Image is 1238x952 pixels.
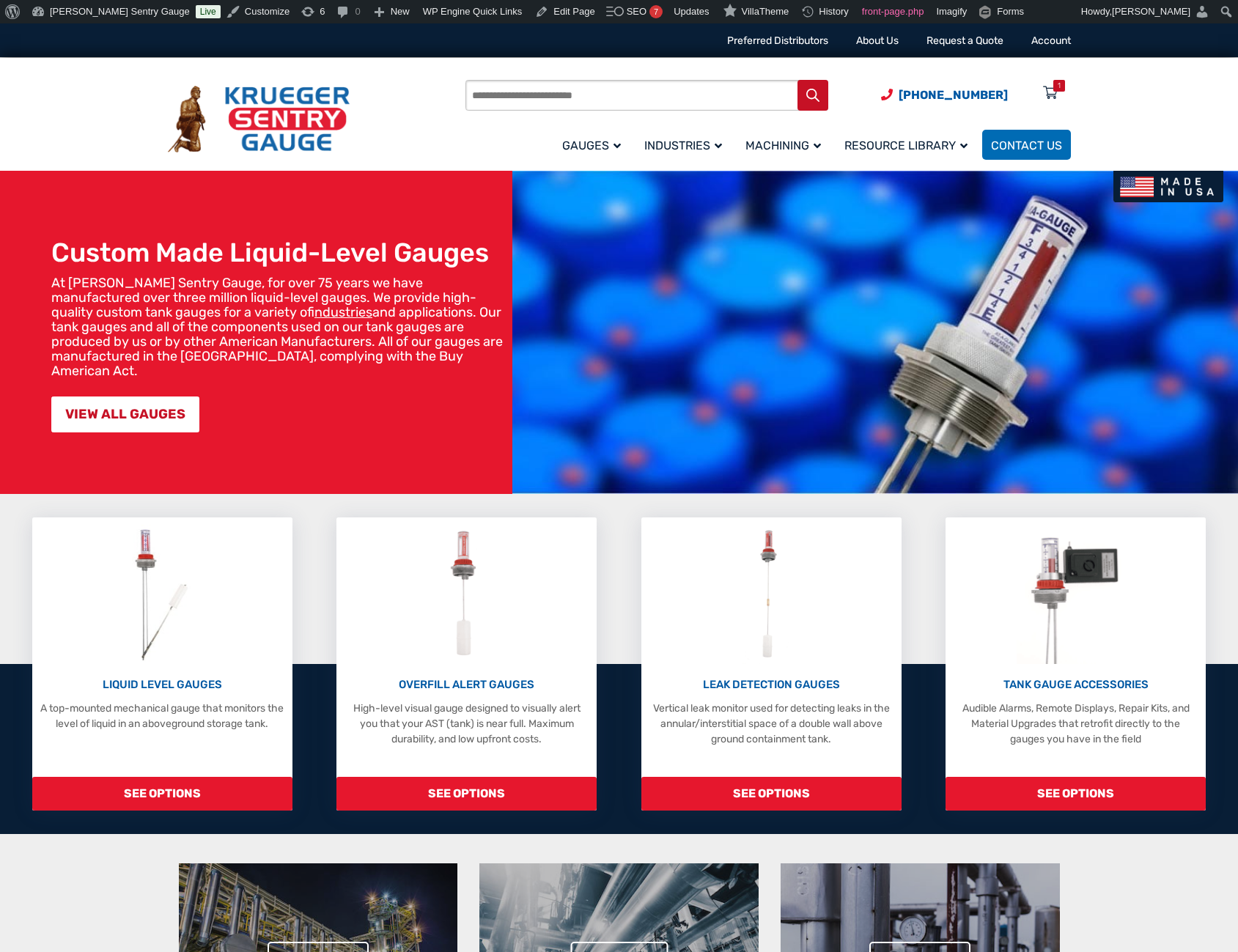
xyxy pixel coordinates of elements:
span: Gauges [562,139,621,152]
a: Preferred Distributors [727,34,828,47]
a: industries [314,304,372,320]
div: 1 [1058,80,1061,92]
span: Machining [745,139,821,152]
p: LEAK DETECTION GAUGES [649,676,894,693]
span: SEE OPTIONS [336,777,597,811]
a: Industries [635,128,737,162]
p: Audible Alarms, Remote Displays, Repair Kits, and Material Upgrades that retrofit directly to the... [953,701,1198,747]
p: Vertical leak monitor used for detecting leaks in the annular/interstitial space of a double wall... [649,701,894,747]
p: OVERFILL ALERT GAUGES [344,676,589,693]
p: High-level visual gauge designed to visually alert you that your AST (tank) is near full. Maximum... [344,701,589,747]
span: Resource Library [844,139,968,152]
img: bg_hero_bannerksentry [512,171,1238,494]
span: [PHONE_NUMBER] [899,88,1008,102]
p: At [PERSON_NAME] Sentry Gauge, for over 75 years we have manufactured over three million liquid-l... [51,276,505,378]
img: Krueger Sentry Gauge [168,86,350,153]
a: Liquid Level Gauges LIQUID LEVEL GAUGES A top-mounted mechanical gauge that monitors the level of... [32,517,292,811]
span: SEE OPTIONS [32,777,292,811]
a: About Us [856,34,899,47]
a: Contact Us [982,130,1071,160]
a: Leak Detection Gauges LEAK DETECTION GAUGES Vertical leak monitor used for detecting leaks in the... [641,517,902,811]
img: Made In USA [1113,171,1223,202]
a: Tank Gauge Accessories TANK GAUGE ACCESSORIES Audible Alarms, Remote Displays, Repair Kits, and M... [946,517,1206,811]
p: A top-mounted mechanical gauge that monitors the level of liquid in an aboveground storage tank. [40,701,285,731]
a: VIEW ALL GAUGES [51,396,199,432]
img: Liquid Level Gauges [123,525,201,664]
img: Leak Detection Gauges [743,525,800,664]
span: Industries [644,139,722,152]
span: SEE OPTIONS [946,777,1206,811]
a: Gauges [553,128,635,162]
a: Machining [737,128,836,162]
img: Overfill Alert Gauges [434,525,499,664]
a: Overfill Alert Gauges OVERFILL ALERT GAUGES High-level visual gauge designed to visually alert yo... [336,517,597,811]
span: Contact Us [991,139,1062,152]
img: Tank Gauge Accessories [1017,525,1135,664]
a: Request a Quote [926,34,1003,47]
a: Account [1031,34,1071,47]
span: SEE OPTIONS [641,777,902,811]
p: TANK GAUGE ACCESSORIES [953,676,1198,693]
a: Phone Number (920) 434-8860 [881,86,1008,104]
h1: Custom Made Liquid-Level Gauges [51,237,505,268]
a: Resource Library [836,128,982,162]
p: LIQUID LEVEL GAUGES [40,676,285,693]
